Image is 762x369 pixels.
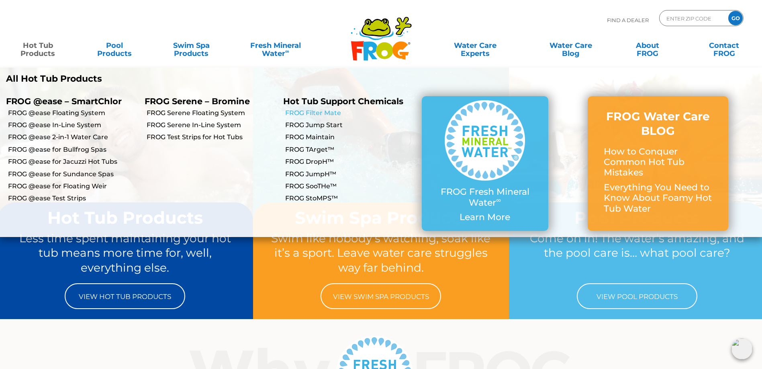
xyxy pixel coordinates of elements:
a: AboutFROG [617,37,677,54]
a: Swim SpaProducts [161,37,221,54]
a: FROG StoMPS™ [285,194,416,203]
a: FROG @ease for Bullfrog Spas [8,145,139,154]
p: How to Conquer Common Hot Tub Mistakes [604,146,712,178]
a: Hot Tub Support Chemicals [283,96,403,106]
input: Zip Code Form [666,12,720,24]
a: Water CareBlog [541,37,601,54]
a: FROG Test Strips for Hot Tubs [147,133,277,142]
a: FROG Filter Mate [285,109,416,118]
sup: ∞ [285,48,289,54]
a: FROG SooTHe™ [285,182,416,191]
a: View Hot Tub Products [65,283,185,309]
a: ContactFROG [694,37,754,54]
p: FROG Fresh Mineral Water [438,187,532,208]
sup: ∞ [496,196,501,204]
p: FROG Serene – Bromine [145,96,271,106]
p: Learn More [438,212,532,223]
p: Come on in! The water’s amazing, and the pool care is… what pool care? [524,231,750,275]
a: FROG Fresh Mineral Water∞ Learn More [438,100,532,227]
a: FROG DropH™ [285,157,416,166]
p: Find A Dealer [607,10,649,30]
a: View Pool Products [577,283,697,309]
a: FROG @ease Floating System [8,109,139,118]
a: Water CareExperts [427,37,524,54]
a: FROG @ease for Sundance Spas [8,170,139,179]
a: FROG Serene In-Line System [147,121,277,130]
p: Everything You Need to Know About Foamy Hot Tub Water [604,182,712,214]
a: FROG JumpH™ [285,170,416,179]
a: FROG @ease Test Strips [8,194,139,203]
a: FROG @ease 2-in-1 Water Care [8,133,139,142]
a: FROG @ease In-Line System [8,121,139,130]
a: Fresh MineralWater∞ [238,37,313,54]
p: Less time spent maintaining your hot tub means more time for, well, everything else. [12,231,238,275]
p: Swim like nobody’s watching, soak like it’s a sport. Leave water care struggles way far behind. [268,231,494,275]
a: View Swim Spa Products [321,283,441,309]
img: openIcon [731,338,752,359]
a: FROG Serene Floating System [147,109,277,118]
a: FROG Jump Start [285,121,416,130]
h3: FROG Water Care BLOG [604,109,712,138]
a: FROG TArget™ [285,145,416,154]
a: Hot TubProducts [8,37,68,54]
input: GO [728,11,743,25]
a: FROG Maintain [285,133,416,142]
a: All Hot Tub Products [6,74,375,84]
a: FROG Water Care BLOG How to Conquer Common Hot Tub Mistakes Everything You Need to Know About Foa... [604,109,712,218]
a: FROG @ease for Jacuzzi Hot Tubs [8,157,139,166]
a: PoolProducts [85,37,145,54]
p: FROG @ease – SmartChlor [6,96,133,106]
a: FROG @ease for Floating Weir [8,182,139,191]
